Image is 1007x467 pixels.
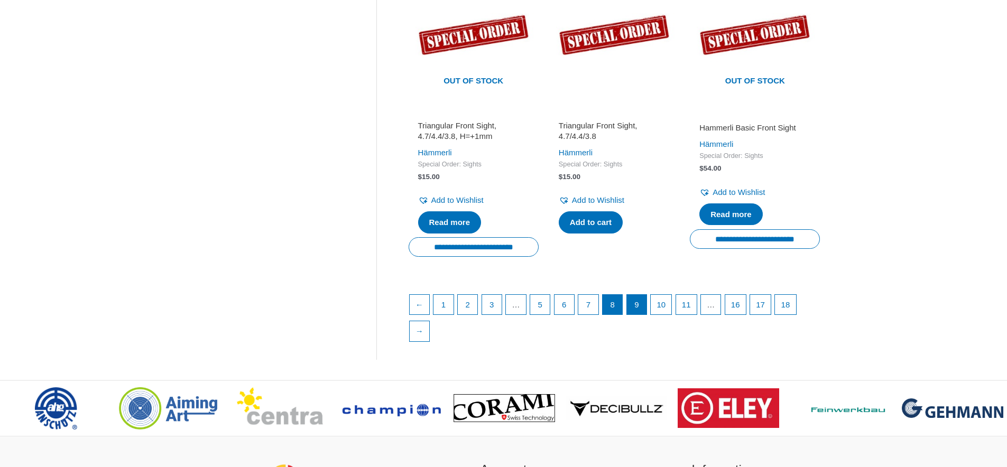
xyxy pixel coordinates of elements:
span: Add to Wishlist [713,188,765,197]
a: Hämmerli [559,148,593,157]
a: Hämmerli [418,148,452,157]
span: Out of stock [417,70,531,94]
img: brand logo [678,388,779,428]
h2: Triangular Front Sight, 4.7/4.4/3.8 [559,120,670,141]
bdi: 54.00 [699,164,721,172]
a: Page 7 [578,295,598,315]
a: Page 3 [482,295,502,315]
a: ← [410,295,430,315]
a: Page 10 [651,295,671,315]
a: Triangular Front Sight, 4.7/4.4/3.8, H=+1mm [418,120,529,145]
span: … [701,295,721,315]
span: Out of stock [698,70,812,94]
iframe: Customer reviews powered by Trustpilot [559,108,670,120]
iframe: Customer reviews powered by Trustpilot [699,108,810,120]
a: Page 11 [676,295,697,315]
iframe: Customer reviews powered by Trustpilot [418,108,529,120]
span: Add to Wishlist [431,195,484,204]
a: Hammerli Basic Front Sight [699,123,810,137]
a: Read more about “Hammerli Basic Front Sight” [699,203,763,226]
h2: Hammerli Basic Front Sight [699,123,810,133]
a: Page 17 [750,295,771,315]
a: → [410,321,430,341]
a: Hämmerli [699,139,733,148]
a: Page 16 [725,295,746,315]
a: Page 9 [627,295,647,315]
span: Special Order: Sights [418,160,529,169]
span: $ [699,164,704,172]
a: Add to Wishlist [699,185,765,200]
a: Page 5 [530,295,550,315]
span: Special Order: Sights [699,152,810,161]
a: Add to cart: “Triangular Front Sight, 4.7/4.4/3.8” [559,211,623,233]
a: Page 1 [433,295,454,315]
a: Page 2 [458,295,478,315]
a: Read more about “Triangular Front Sight, 4.7/4.4/3.8, H=+1mm” [418,211,482,233]
a: Triangular Front Sight, 4.7/4.4/3.8 [559,120,670,145]
a: Page 6 [555,295,575,315]
span: Special Order: Sights [559,160,670,169]
span: Add to Wishlist [572,195,624,204]
span: $ [418,173,422,181]
span: … [506,295,526,315]
bdi: 15.00 [418,173,440,181]
bdi: 15.00 [559,173,580,181]
span: $ [559,173,563,181]
a: Add to Wishlist [559,193,624,208]
a: Add to Wishlist [418,193,484,208]
nav: Product Pagination [409,294,820,348]
span: Page 8 [603,295,623,315]
a: Page 18 [775,295,796,315]
h2: Triangular Front Sight, 4.7/4.4/3.8, H=+1mm [418,120,529,141]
